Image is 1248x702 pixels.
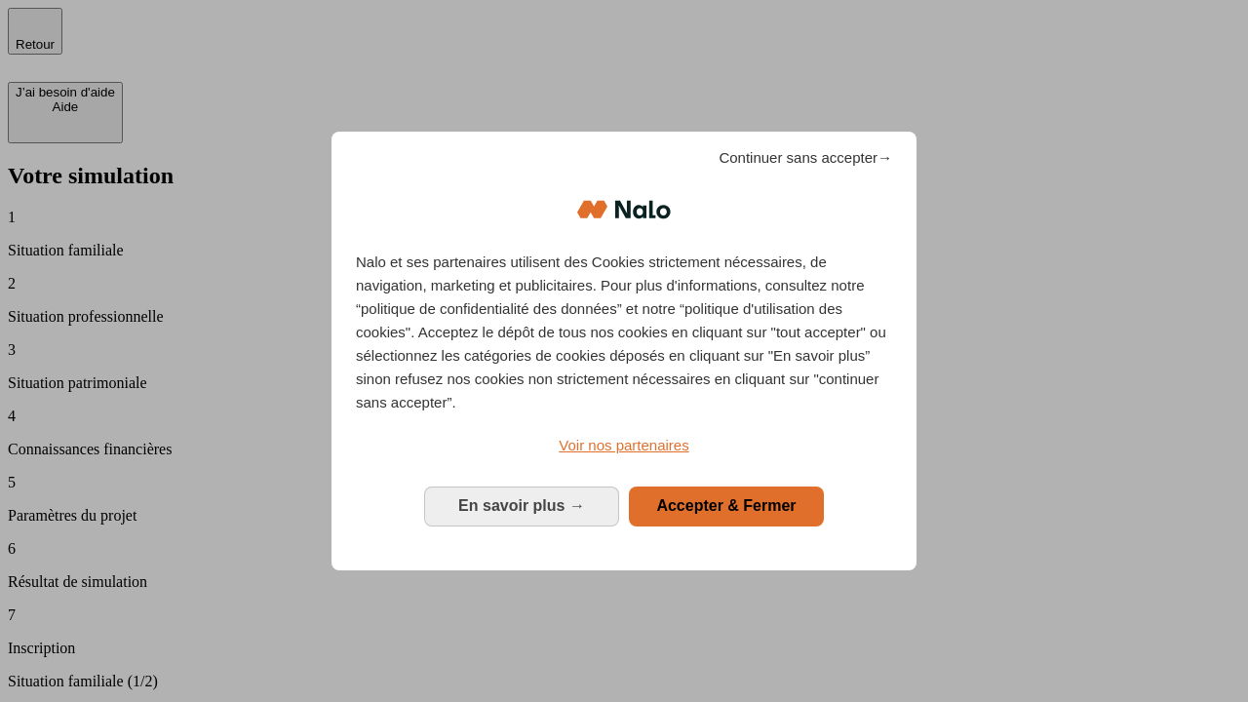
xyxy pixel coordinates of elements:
button: Accepter & Fermer: Accepter notre traitement des données et fermer [629,487,824,526]
span: Voir nos partenaires [559,437,688,453]
span: Continuer sans accepter→ [719,146,892,170]
p: Nalo et ses partenaires utilisent des Cookies strictement nécessaires, de navigation, marketing e... [356,251,892,414]
button: En savoir plus: Configurer vos consentements [424,487,619,526]
span: Accepter & Fermer [656,497,796,514]
img: Logo [577,180,671,239]
div: Bienvenue chez Nalo Gestion du consentement [331,132,916,569]
span: En savoir plus → [458,497,585,514]
a: Voir nos partenaires [356,434,892,457]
